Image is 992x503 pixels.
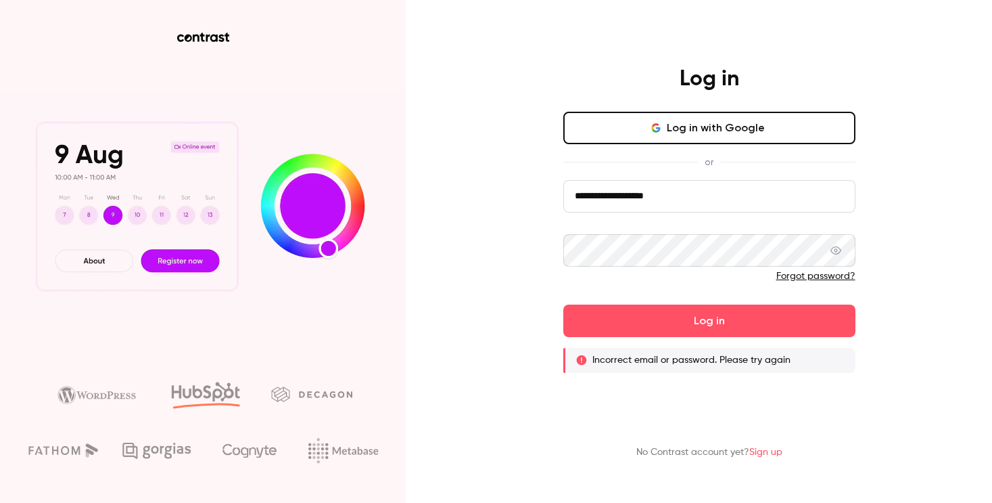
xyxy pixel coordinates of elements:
img: decagon [271,387,352,401]
a: Sign up [749,447,782,457]
span: or [698,155,720,169]
a: Forgot password? [776,271,855,281]
button: Log in with Google [563,112,855,144]
h4: Log in [680,66,739,93]
p: Incorrect email or password. Please try again [592,353,790,367]
p: No Contrast account yet? [636,445,782,460]
button: Log in [563,305,855,337]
